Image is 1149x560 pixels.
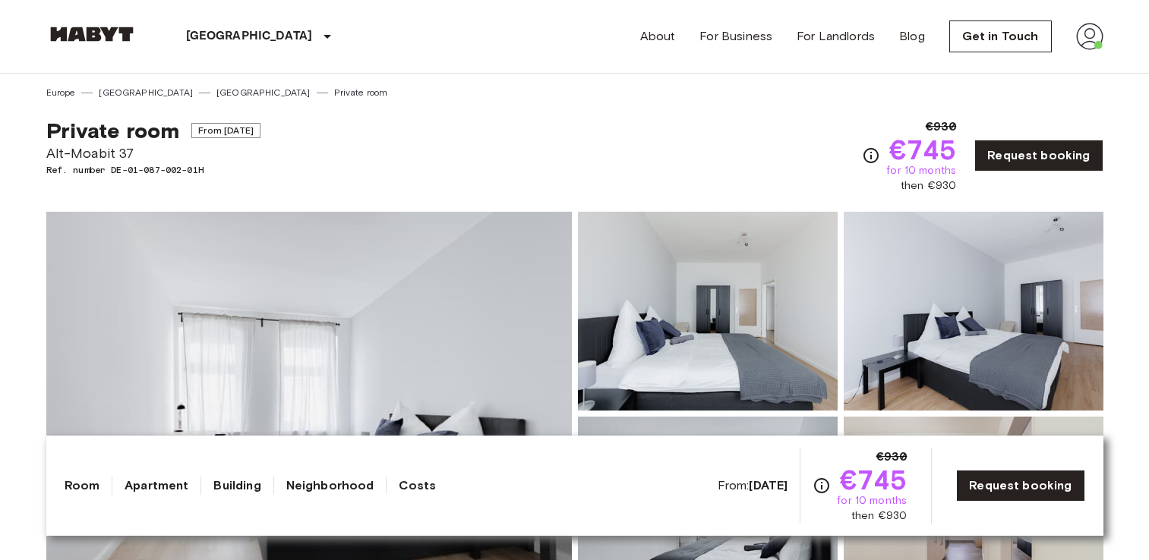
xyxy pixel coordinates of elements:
a: For Business [699,27,772,46]
span: From [DATE] [191,123,260,138]
a: Request booking [956,470,1084,502]
span: for 10 months [886,163,956,178]
a: Blog [899,27,925,46]
img: Habyt [46,27,137,42]
img: Picture of unit DE-01-087-002-01H [578,212,838,411]
p: [GEOGRAPHIC_DATA] [186,27,313,46]
img: Picture of unit DE-01-087-002-01H [844,212,1103,411]
a: Apartment [125,477,188,495]
span: Private room [46,118,180,143]
span: then €930 [901,178,956,193]
img: avatar [1076,23,1103,50]
span: then €930 [851,508,907,524]
b: [DATE] [749,478,788,492]
svg: Check cost overview for full price breakdown. Please note that discounts apply to new joiners onl... [862,146,880,165]
a: Private room [334,86,388,99]
span: €930 [876,448,908,466]
a: Request booking [974,140,1103,171]
a: [GEOGRAPHIC_DATA] [216,86,311,99]
a: For Landlords [797,27,875,46]
a: Get in Touch [949,20,1052,52]
span: €930 [926,118,957,136]
span: €745 [840,466,908,493]
span: Ref. number DE-01-087-002-01H [46,163,260,177]
span: Alt-Moabit 37 [46,143,260,163]
a: Costs [399,477,436,495]
span: €745 [889,136,957,163]
a: Neighborhood [286,477,374,495]
a: Building [213,477,260,495]
span: for 10 months [837,493,907,508]
span: From: [718,477,788,494]
svg: Check cost overview for full price breakdown. Please note that discounts apply to new joiners onl... [813,477,831,495]
a: About [640,27,676,46]
a: Europe [46,86,76,99]
a: [GEOGRAPHIC_DATA] [99,86,193,99]
a: Room [65,477,100,495]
